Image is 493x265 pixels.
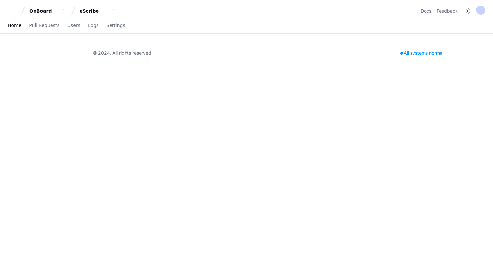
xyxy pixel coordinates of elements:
[396,48,447,57] div: All systems normal
[77,5,119,17] button: eScribe
[8,18,21,33] a: Home
[27,5,68,17] button: OnBoard
[421,8,431,14] a: Docs
[80,8,108,14] div: eScribe
[29,8,57,14] div: OnBoard
[88,23,98,27] span: Logs
[437,8,458,14] button: Feedback
[29,23,59,27] span: Pull Requests
[106,23,125,27] span: Settings
[67,23,80,27] span: Users
[93,50,153,56] div: © 2024. All rights reserved.
[67,18,80,33] a: Users
[106,18,125,33] a: Settings
[29,18,59,33] a: Pull Requests
[8,23,21,27] span: Home
[88,18,98,33] a: Logs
